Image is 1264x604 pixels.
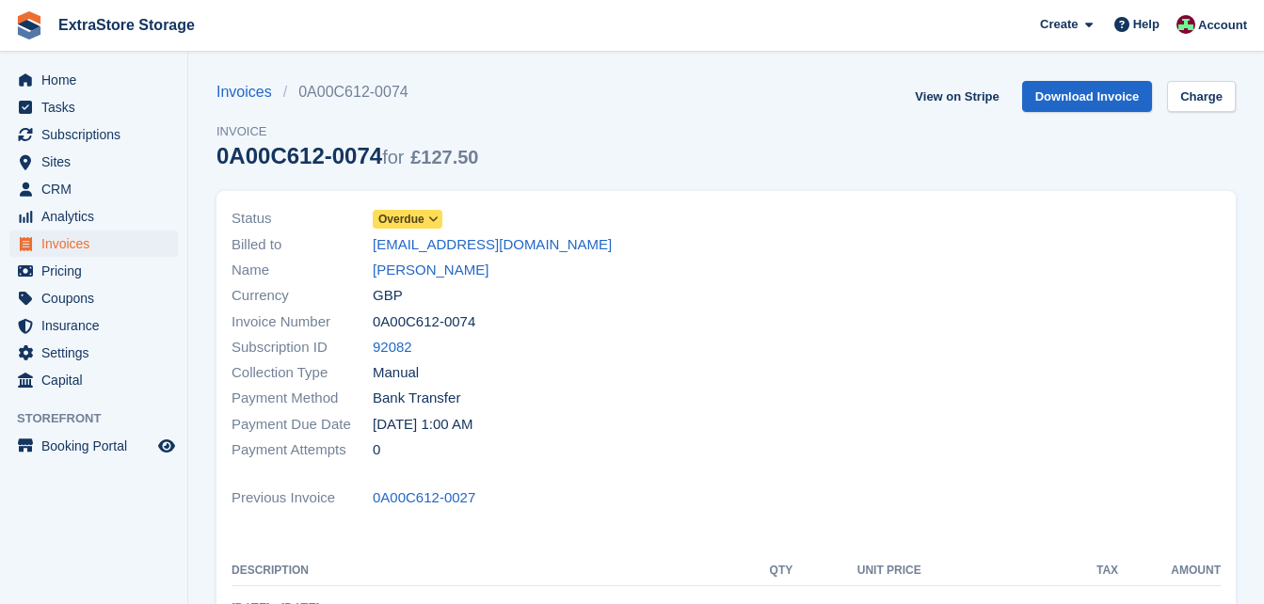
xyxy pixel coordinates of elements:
[373,260,488,281] a: [PERSON_NAME]
[9,176,178,202] a: menu
[9,67,178,93] a: menu
[232,487,373,509] span: Previous Invoice
[1118,556,1221,586] th: Amount
[232,208,373,230] span: Status
[921,556,1118,586] th: Tax
[41,285,154,311] span: Coupons
[907,81,1006,112] a: View on Stripe
[232,337,373,358] span: Subscription ID
[373,362,419,384] span: Manual
[9,149,178,175] a: menu
[41,176,154,202] span: CRM
[232,556,746,586] th: Description
[41,312,154,339] span: Insurance
[746,556,793,586] th: QTY
[373,388,460,409] span: Bank Transfer
[1176,15,1195,34] img: Chelsea Parker
[17,409,187,428] span: Storefront
[1198,16,1247,35] span: Account
[9,285,178,311] a: menu
[1022,81,1153,112] a: Download Invoice
[1040,15,1078,34] span: Create
[232,439,373,461] span: Payment Attempts
[41,230,154,257] span: Invoices
[378,211,424,228] span: Overdue
[232,414,373,436] span: Payment Due Date
[792,556,921,586] th: Unit Price
[373,208,442,230] a: Overdue
[410,147,478,167] span: £127.50
[373,285,403,307] span: GBP
[41,203,154,230] span: Analytics
[9,94,178,120] a: menu
[373,487,475,509] a: 0A00C612-0027
[41,94,154,120] span: Tasks
[41,258,154,284] span: Pricing
[373,311,475,333] span: 0A00C612-0074
[1167,81,1236,112] a: Charge
[41,149,154,175] span: Sites
[9,367,178,393] a: menu
[9,312,178,339] a: menu
[373,414,472,436] time: 2025-08-17 00:00:00 UTC
[232,311,373,333] span: Invoice Number
[232,285,373,307] span: Currency
[15,11,43,40] img: stora-icon-8386f47178a22dfd0bd8f6a31ec36ba5ce8667c1dd55bd0f319d3a0aa187defe.svg
[216,122,478,141] span: Invoice
[1133,15,1160,34] span: Help
[216,81,283,103] a: Invoices
[373,439,380,461] span: 0
[41,367,154,393] span: Capital
[216,143,478,168] div: 0A00C612-0074
[9,203,178,230] a: menu
[41,433,154,459] span: Booking Portal
[9,230,178,257] a: menu
[232,234,373,256] span: Billed to
[232,362,373,384] span: Collection Type
[51,9,202,40] a: ExtraStore Storage
[155,435,178,457] a: Preview store
[9,121,178,148] a: menu
[373,234,612,256] a: [EMAIL_ADDRESS][DOMAIN_NAME]
[41,121,154,148] span: Subscriptions
[41,67,154,93] span: Home
[232,388,373,409] span: Payment Method
[41,340,154,366] span: Settings
[9,433,178,459] a: menu
[9,340,178,366] a: menu
[216,81,478,103] nav: breadcrumbs
[382,147,404,167] span: for
[373,337,412,358] a: 92082
[232,260,373,281] span: Name
[9,258,178,284] a: menu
